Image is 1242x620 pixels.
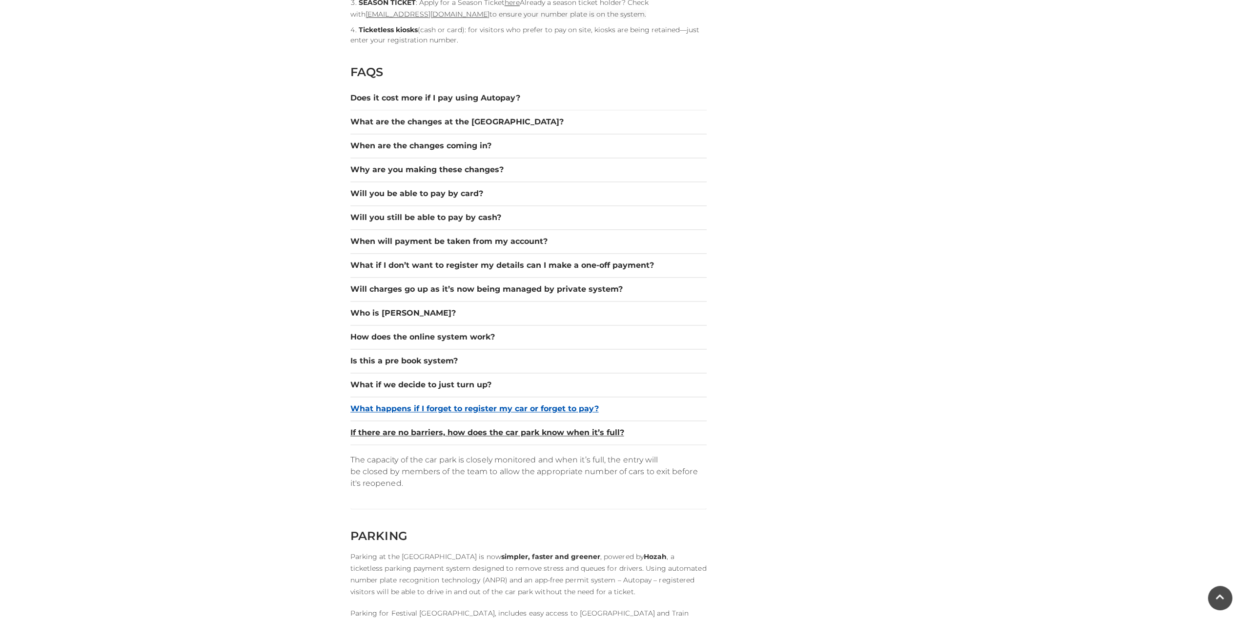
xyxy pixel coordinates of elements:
button: Is this a pre book system? [350,355,707,367]
button: Will charges go up as it’s now being managed by private system? [350,283,707,295]
button: Who is [PERSON_NAME]? [350,307,707,319]
button: Why are you making these changes? [350,164,707,176]
p: Parking at the [GEOGRAPHIC_DATA] is now , powered by , a ticketless parking payment system design... [350,550,707,597]
h2: PARKING [350,529,707,543]
h2: FAQS [350,65,707,79]
button: Will you be able to pay by card? [350,188,707,200]
p: The capacity of the car park is closely monitored and when it’s full, the entry will be closed by... [350,454,707,489]
button: What happens if I forget to register my car or forget to pay? [350,403,707,415]
button: Will you still be able to pay by cash? [350,212,707,223]
span: to ensure your number plate is on the system. [489,10,646,19]
button: When will payment be taken from my account? [350,236,707,247]
strong: Hozah [644,552,667,560]
button: How does the online system work? [350,331,707,343]
button: What if we decide to just turn up? [350,379,707,391]
button: What if I don’t want to register my details can I make a one-off payment? [350,260,707,271]
button: Does it cost more if I pay using Autopay? [350,92,707,104]
li: (cash or card): for visitors who prefer to pay on site, kiosks are being retained—just enter your... [350,25,707,45]
a: [EMAIL_ADDRESS][DOMAIN_NAME] [366,10,489,19]
strong: simpler, faster and greener [501,552,600,560]
button: What are the changes at the [GEOGRAPHIC_DATA]? [350,116,707,128]
button: If there are no barriers, how does the car park know when it’s full? [350,427,707,439]
button: When are the changes coming in? [350,140,707,152]
strong: Ticketless kiosks [359,25,418,34]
